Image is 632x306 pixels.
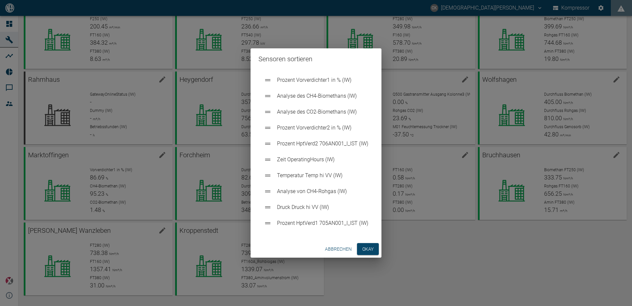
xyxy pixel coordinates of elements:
[277,156,368,164] span: Zeit OperatingHours (IW)
[277,92,368,100] span: Analyse des CH4-Biomethans (IW)
[258,88,374,104] div: Analyse des CH4-Biomethans (IW)
[258,168,374,183] div: Temperatur Temp hi VV (IW)
[258,104,374,120] div: Analyse des CO2-Biomethans (IW)
[277,108,368,116] span: Analyse des CO2-Biomethans (IW)
[277,172,368,179] span: Temperatur Temp hi VV (IW)
[277,203,368,211] span: Druck Druck hi VV (IW)
[258,136,374,152] div: Prozent HptVerd2 706AN001_I_IST (IW)
[258,215,374,231] div: Prozent HptVerd1 705AN001_I_IST (IW)
[258,72,374,88] div: Prozent Vorverdichter1 in % (IW)
[258,183,374,199] div: Analyse von CH4-Rohgas (IW)
[322,243,354,255] button: Abbrechen
[258,152,374,168] div: Zeit OperatingHours (IW)
[277,76,368,84] span: Prozent Vorverdichter1 in % (IW)
[258,199,374,215] div: Druck Druck hi VV (IW)
[277,124,368,132] span: Prozent Vorverdichter2 in % (IW)
[277,187,368,195] span: Analyse von CH4-Rohgas (IW)
[357,243,379,255] button: Okay
[258,120,374,136] div: Prozent Vorverdichter2 in % (IW)
[277,140,368,148] span: Prozent HptVerd2 706AN001_I_IST (IW)
[251,48,381,70] h2: Sensoren sortieren
[277,219,368,227] span: Prozent HptVerd1 705AN001_I_IST (IW)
